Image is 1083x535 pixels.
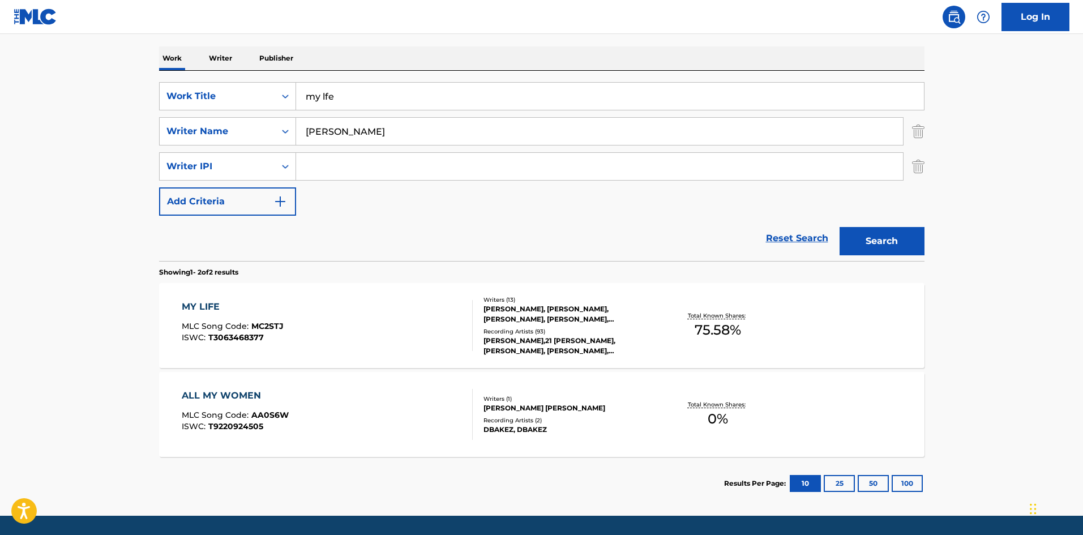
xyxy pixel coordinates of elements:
[182,321,251,331] span: MLC Song Code :
[159,187,296,216] button: Add Criteria
[483,403,654,413] div: [PERSON_NAME] [PERSON_NAME]
[688,311,748,320] p: Total Known Shares:
[251,410,289,420] span: AA0S6W
[695,320,741,340] span: 75.58 %
[483,304,654,324] div: [PERSON_NAME], [PERSON_NAME], [PERSON_NAME], [PERSON_NAME], [PERSON_NAME], [PERSON_NAME] [PERSON_...
[483,425,654,435] div: DBAKEZ, DBAKEZ
[166,89,268,103] div: Work Title
[182,410,251,420] span: MLC Song Code :
[166,125,268,138] div: Writer Name
[182,332,208,343] span: ISWC :
[159,267,238,277] p: Showing 1 - 2 of 2 results
[724,478,789,489] p: Results Per Page:
[892,475,923,492] button: 100
[943,6,965,28] a: Public Search
[166,160,268,173] div: Writer IPI
[206,46,236,70] p: Writer
[840,227,924,255] button: Search
[251,321,284,331] span: MC2STJ
[208,421,263,431] span: T9220924505
[824,475,855,492] button: 25
[159,372,924,457] a: ALL MY WOMENMLC Song Code:AA0S6WISWC:T9220924505Writers (1)[PERSON_NAME] [PERSON_NAME]Recording A...
[1030,492,1037,526] div: Drag
[912,117,924,145] img: Delete Criterion
[977,10,990,24] img: help
[1026,481,1083,535] iframe: Chat Widget
[858,475,889,492] button: 50
[790,475,821,492] button: 10
[159,82,924,261] form: Search Form
[947,10,961,24] img: search
[708,409,728,429] span: 0 %
[760,226,834,251] a: Reset Search
[912,152,924,181] img: Delete Criterion
[256,46,297,70] p: Publisher
[14,8,57,25] img: MLC Logo
[483,296,654,304] div: Writers ( 13 )
[688,400,748,409] p: Total Known Shares:
[483,327,654,336] div: Recording Artists ( 93 )
[972,6,995,28] div: Help
[483,336,654,356] div: [PERSON_NAME],21 [PERSON_NAME],[PERSON_NAME], [PERSON_NAME], [PERSON_NAME], 21 [PERSON_NAME], [PE...
[483,416,654,425] div: Recording Artists ( 2 )
[159,46,185,70] p: Work
[483,395,654,403] div: Writers ( 1 )
[182,389,289,403] div: ALL MY WOMEN
[182,300,284,314] div: MY LIFE
[208,332,264,343] span: T3063468377
[273,195,287,208] img: 9d2ae6d4665cec9f34b9.svg
[1001,3,1069,31] a: Log In
[159,283,924,368] a: MY LIFEMLC Song Code:MC2STJISWC:T3063468377Writers (13)[PERSON_NAME], [PERSON_NAME], [PERSON_NAME...
[182,421,208,431] span: ISWC :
